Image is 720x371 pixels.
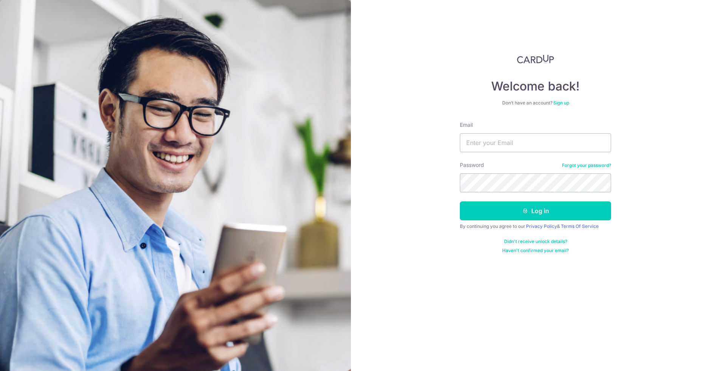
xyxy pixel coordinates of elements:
a: Haven't confirmed your email? [502,248,569,254]
a: Privacy Policy [526,223,557,229]
input: Enter your Email [460,133,611,152]
a: Sign up [553,100,569,106]
label: Password [460,161,484,169]
div: Don’t have an account? [460,100,611,106]
h4: Welcome back! [460,79,611,94]
a: Forgot your password? [562,162,611,168]
a: Terms Of Service [561,223,599,229]
img: CardUp Logo [517,55,554,64]
button: Log in [460,201,611,220]
label: Email [460,121,473,129]
div: By continuing you agree to our & [460,223,611,229]
a: Didn't receive unlock details? [504,238,567,245]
